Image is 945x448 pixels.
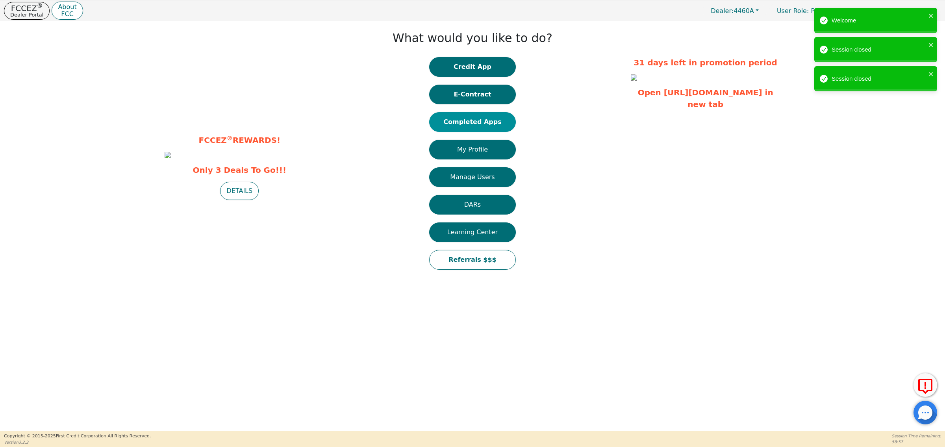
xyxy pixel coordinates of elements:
[429,167,516,187] button: Manage Users
[769,3,843,19] p: Primary
[892,439,941,445] p: 58:57
[58,11,76,17] p: FCC
[638,88,773,109] a: Open [URL][DOMAIN_NAME] in new tab
[429,222,516,242] button: Learning Center
[429,85,516,104] button: E-Contract
[913,373,937,397] button: Report Error to FCC
[892,433,941,439] p: Session Time Remaining:
[711,7,754,15] span: 4460A
[429,250,516,270] button: Referrals $$$
[631,57,780,68] p: 31 days left in promotion period
[429,140,516,159] button: My Profile
[52,2,83,20] button: AboutFCC
[769,3,843,19] a: User Role: Primary
[58,4,76,10] p: About
[832,45,926,54] div: Session closed
[4,433,151,440] p: Copyright © 2015- 2025 First Credit Corporation.
[165,152,171,158] img: d98e5132-ed1a-47c8-88a5-07dcb3351cd5
[107,433,151,439] span: All Rights Reserved.
[227,135,233,142] sup: ®
[4,2,50,20] button: FCCEZ®Dealer Portal
[4,439,151,445] p: Version 3.2.3
[429,112,516,132] button: Completed Apps
[429,195,516,215] button: DARs
[429,57,516,77] button: Credit App
[165,164,314,176] span: Only 3 Deals To Go!!!
[832,16,926,25] div: Welcome
[165,134,314,146] p: FCCEZ REWARDS!
[220,182,259,200] button: DETAILS
[393,31,552,45] h1: What would you like to do?
[928,11,934,20] button: close
[711,7,734,15] span: Dealer:
[845,5,941,17] button: 4460A:[PERSON_NAME]
[702,5,767,17] button: Dealer:4460A
[928,40,934,49] button: close
[928,69,934,78] button: close
[631,74,637,81] img: aecd8e97-b4e8-42ae-b48b-0b6f91dcd915
[777,7,809,15] span: User Role :
[832,74,926,83] div: Session closed
[10,12,43,17] p: Dealer Portal
[37,2,43,9] sup: ®
[10,4,43,12] p: FCCEZ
